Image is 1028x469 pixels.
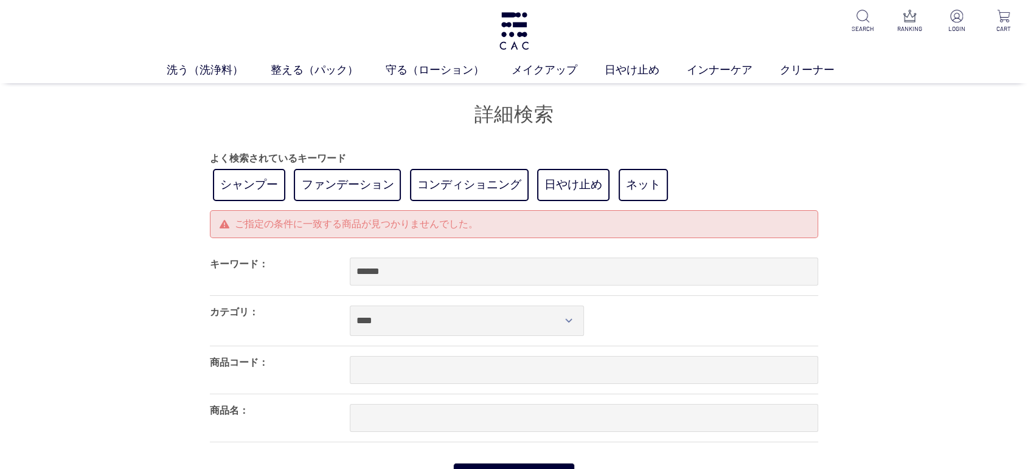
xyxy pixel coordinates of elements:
div: ドメイン: [DOMAIN_NAME] [32,32,141,43]
p: RANKING [895,24,925,33]
p: LOGIN [942,24,971,33]
p: CART [988,24,1018,33]
a: CART [988,10,1018,33]
h1: 詳細検索 [210,101,818,128]
img: tab_keywords_by_traffic_grey.svg [128,72,137,81]
a: 日やけ止め [605,62,687,78]
a: ファンデーション [294,169,401,201]
a: 洗う（洗浄料） [167,62,271,78]
a: シャンプー [213,169,285,201]
a: ネット [619,169,668,201]
a: 日やけ止め [537,169,610,201]
a: SEARCH [848,10,878,33]
p: SEARCH [848,24,878,33]
div: ドメイン概要 [55,73,102,81]
a: コンディショニング [410,169,529,201]
p: よく検索されているキーワード [210,151,818,166]
label: 商品名： [210,405,249,416]
p: ご指定の条件に一致する商品が見つかりませんでした。 [210,210,818,238]
a: RANKING [895,10,925,33]
div: v 4.0.25 [34,19,60,29]
img: logo_orange.svg [19,19,29,29]
div: キーワード流入 [141,73,196,81]
label: キーワード： [210,259,268,269]
a: 守る（ローション） [386,62,512,78]
a: インナーケア [687,62,780,78]
a: メイクアップ [512,62,605,78]
a: クリーナー [780,62,862,78]
img: tab_domain_overview_orange.svg [41,72,51,81]
a: LOGIN [942,10,971,33]
img: website_grey.svg [19,32,29,43]
label: 商品コード： [210,357,268,368]
label: カテゴリ： [210,307,259,317]
a: 整える（パック） [271,62,386,78]
img: logo [498,12,530,50]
